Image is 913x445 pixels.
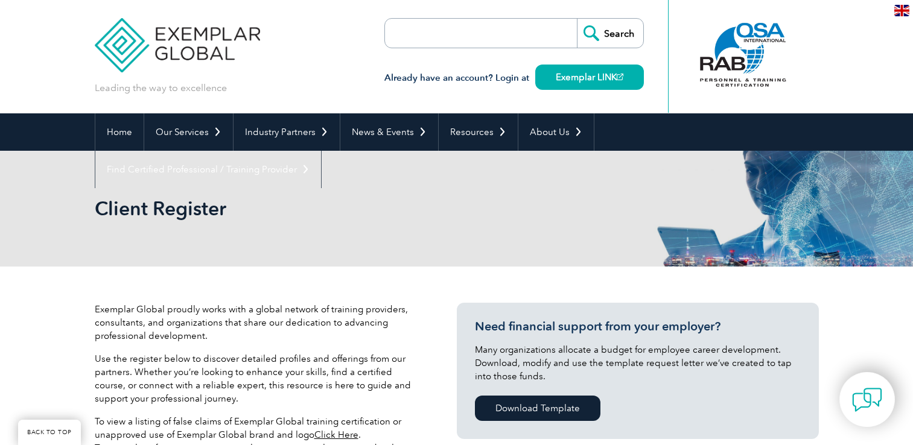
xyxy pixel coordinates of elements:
img: en [894,5,909,16]
h3: Already have an account? Login at [384,71,644,86]
a: Home [95,113,144,151]
a: Resources [439,113,518,151]
img: open_square.png [617,74,623,80]
img: contact-chat.png [852,385,882,415]
a: Our Services [144,113,233,151]
p: Many organizations allocate a budget for employee career development. Download, modify and use th... [475,343,801,383]
a: Click Here [314,429,358,440]
p: Exemplar Global proudly works with a global network of training providers, consultants, and organ... [95,303,421,342]
input: Search [577,19,643,48]
a: About Us [518,113,594,151]
p: Leading the way to excellence [95,81,227,95]
a: News & Events [340,113,438,151]
a: Download Template [475,396,600,421]
a: BACK TO TOP [18,420,81,445]
p: Use the register below to discover detailed profiles and offerings from our partners. Whether you... [95,352,421,405]
h2: Client Register [95,199,602,218]
h3: Need financial support from your employer? [475,319,801,334]
a: Industry Partners [234,113,340,151]
a: Exemplar LINK [535,65,644,90]
a: Find Certified Professional / Training Provider [95,151,321,188]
